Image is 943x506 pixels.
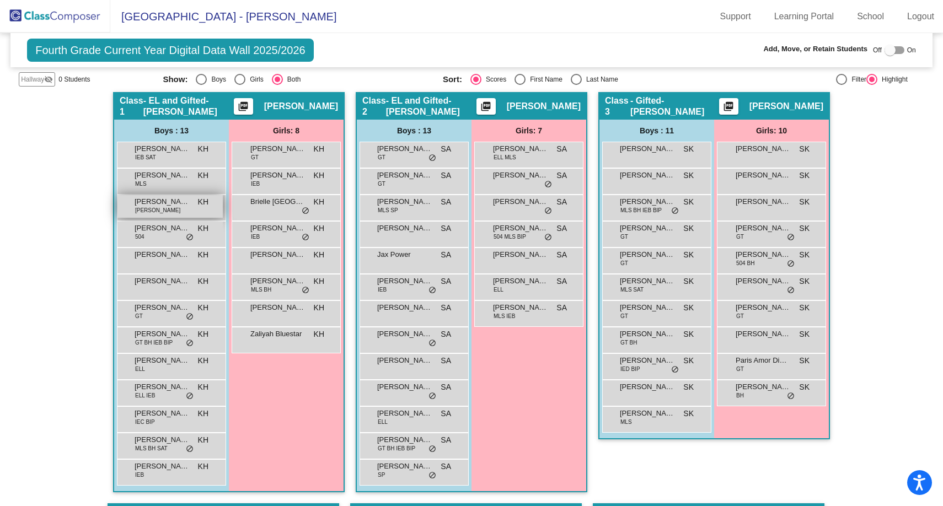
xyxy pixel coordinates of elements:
span: [PERSON_NAME] [493,223,548,234]
span: [PERSON_NAME] [250,249,306,260]
span: Brielle [GEOGRAPHIC_DATA] [250,196,306,207]
a: Learning Portal [765,8,843,25]
span: SA [556,143,567,155]
span: [PERSON_NAME] [135,381,190,392]
span: SK [799,249,810,261]
span: [PERSON_NAME] [135,408,190,419]
span: KH [198,408,208,419]
span: 0 Students [58,74,90,84]
span: ELL IEB [135,391,155,400]
span: [PERSON_NAME] [377,408,432,419]
span: do_not_disturb_alt [302,207,309,216]
span: do_not_disturb_alt [671,207,679,216]
mat-radio-group: Select an option [443,74,714,85]
span: GT BH IEB BIP [135,338,173,347]
span: GT [135,312,143,320]
span: GT [620,233,628,241]
span: GT BH [620,338,637,347]
span: [PERSON_NAME] [377,434,432,445]
span: [PERSON_NAME] [620,355,675,366]
span: [PERSON_NAME] [135,355,190,366]
mat-icon: picture_as_pdf [237,101,250,116]
span: KH [198,434,208,446]
span: [PERSON_NAME] [135,434,190,445]
span: Hallway [21,74,44,84]
span: SK [799,276,810,287]
span: KH [314,302,324,314]
span: KH [314,329,324,340]
span: GT BH IEB BIP [378,444,415,453]
span: [PERSON_NAME] [250,223,306,234]
span: SA [441,276,451,287]
span: do_not_disturb_alt [186,233,194,242]
span: [PERSON_NAME] [736,302,791,313]
span: SA [441,329,451,340]
span: do_not_disturb_alt [186,445,194,454]
span: MLS BH SAT [135,444,168,453]
span: [PERSON_NAME] [264,101,338,112]
span: SK [683,381,694,393]
span: [PERSON_NAME] [736,223,791,234]
span: [PERSON_NAME] [377,381,432,392]
span: SA [441,223,451,234]
span: [PERSON_NAME] [377,355,432,366]
span: KH [314,249,324,261]
div: Boys : 13 [357,120,471,142]
span: SA [441,381,451,393]
mat-icon: visibility_off [44,75,53,84]
div: Girls: 7 [471,120,586,142]
span: SA [441,408,451,419]
span: [PERSON_NAME] [PERSON_NAME] [135,196,190,207]
span: do_not_disturb_alt [787,233,795,242]
span: [PERSON_NAME] [749,101,823,112]
span: KH [314,143,324,155]
span: SK [799,223,810,234]
span: [PERSON_NAME] [620,170,675,181]
span: SP [378,471,385,479]
span: do_not_disturb_alt [787,392,795,401]
span: KH [198,170,208,181]
span: [PERSON_NAME]-Jayden [PERSON_NAME] [620,302,675,313]
span: SA [441,302,451,314]
span: [PERSON_NAME] [250,276,306,287]
span: Sort: [443,74,462,84]
span: [PERSON_NAME] [736,276,791,287]
span: [PERSON_NAME] [493,302,548,313]
span: MLS [135,180,147,188]
span: SK [683,223,694,234]
span: IEC BIP [135,418,155,426]
span: Class 2 [362,95,386,117]
span: Class 1 [120,95,143,117]
span: GT [620,312,628,320]
span: Paris Amor Dimas [736,355,791,366]
mat-icon: picture_as_pdf [479,101,492,116]
span: SA [441,143,451,155]
div: Girls: 10 [714,120,829,142]
span: IEB [378,286,387,294]
span: MLS [620,418,632,426]
span: IEB [251,233,260,241]
span: do_not_disturb_alt [302,233,309,242]
button: Print Students Details [234,98,253,115]
span: [GEOGRAPHIC_DATA] - [PERSON_NAME] [110,8,336,25]
span: [PERSON_NAME] [135,461,190,472]
span: KH [198,302,208,314]
span: ELL [378,418,388,426]
span: SK [683,408,694,419]
div: Boys [207,74,226,84]
span: IED BIP [620,365,640,373]
span: [PERSON_NAME] [620,276,675,287]
span: [PERSON_NAME] [135,223,190,234]
span: [PERSON_NAME] [507,101,581,112]
span: SK [683,249,694,261]
span: KH [198,249,208,261]
button: Print Students Details [719,98,738,115]
span: do_not_disturb_alt [787,286,795,295]
span: ELL MLS [494,153,516,162]
span: KH [198,196,208,208]
span: [PERSON_NAME] [377,461,432,472]
span: KH [198,461,208,472]
div: Scores [481,74,506,84]
span: [PERSON_NAME] [493,276,548,287]
span: [PERSON_NAME] [620,223,675,234]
